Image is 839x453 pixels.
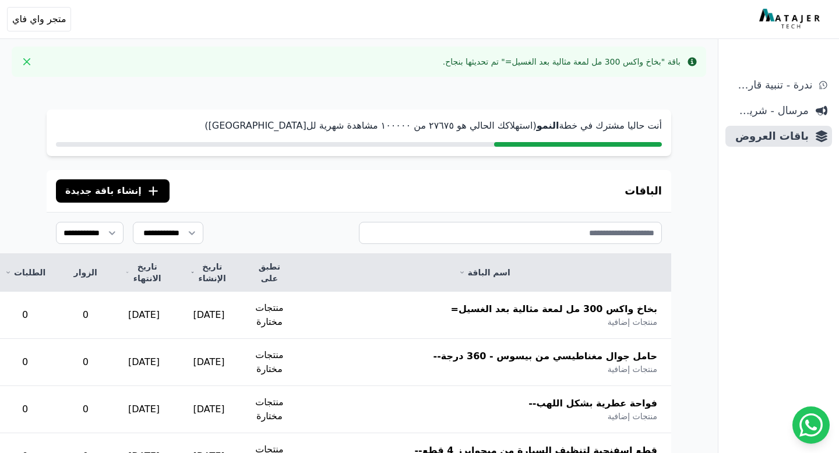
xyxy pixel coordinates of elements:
[177,339,241,386] td: [DATE]
[759,9,823,30] img: MatajerTech Logo
[443,56,681,68] div: باقة "بخاخ واكس 300 مل لمعة مثالية بعد الغسيل=" تم تحديثها بنجاح.
[59,292,111,339] td: 0
[608,410,657,422] span: منتجات إضافية
[191,261,227,284] a: تاريخ الإنشاء
[241,339,298,386] td: منتجات مختارة
[17,52,36,71] button: Close
[241,386,298,433] td: منتجات مختارة
[7,7,71,31] button: متجر واي فاي
[730,102,809,119] span: مرسال - شريط دعاية
[125,261,163,284] a: تاريخ الانتهاء
[241,292,298,339] td: منتجات مختارة
[433,349,657,363] span: حامل جوال مغناطيسي من بيسوس - 360 درجة--
[528,397,657,410] span: فواحة عطرية بشكل اللهب--
[451,302,657,316] span: بخاخ واكس 300 مل لمعة مثالية بعد الغسيل=
[730,77,812,93] span: ندرة - تنبية قارب علي النفاذ
[312,267,657,278] a: اسم الباقة
[111,339,177,386] td: [DATE]
[608,363,657,375] span: منتجات إضافية
[5,267,45,278] a: الطلبات
[59,339,111,386] td: 0
[177,386,241,433] td: [DATE]
[65,184,142,198] span: إنشاء باقة جديدة
[12,12,66,26] span: متجر واي فاي
[177,292,241,339] td: [DATE]
[56,119,662,133] p: أنت حاليا مشترك في خطة (استهلاكك الحالي هو ٢٧٦٧٥ من ١۰۰۰۰۰ مشاهدة شهرية لل[GEOGRAPHIC_DATA])
[730,128,809,144] span: باقات العروض
[59,386,111,433] td: 0
[241,254,298,292] th: تطبق على
[111,386,177,433] td: [DATE]
[111,292,177,339] td: [DATE]
[59,254,111,292] th: الزوار
[625,183,662,199] h3: الباقات
[608,316,657,328] span: منتجات إضافية
[56,179,170,203] button: إنشاء باقة جديدة
[537,120,559,131] strong: النمو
